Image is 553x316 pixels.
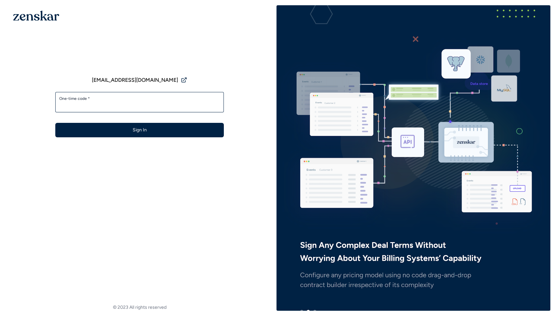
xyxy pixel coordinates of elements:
[92,76,178,84] span: [EMAIL_ADDRESS][DOMAIN_NAME]
[3,304,276,311] footer: © 2023 All rights reserved
[13,11,59,21] img: 1OGAJ2xQqyY4LXKgY66KYq0eOWRCkrZdAb3gUhuVAqdWPZE9SRJmCz+oDMSn4zDLXe31Ii730ItAGKgCKgCCgCikA4Av8PJUP...
[59,96,220,101] label: One-time code *
[55,123,224,137] button: Sign In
